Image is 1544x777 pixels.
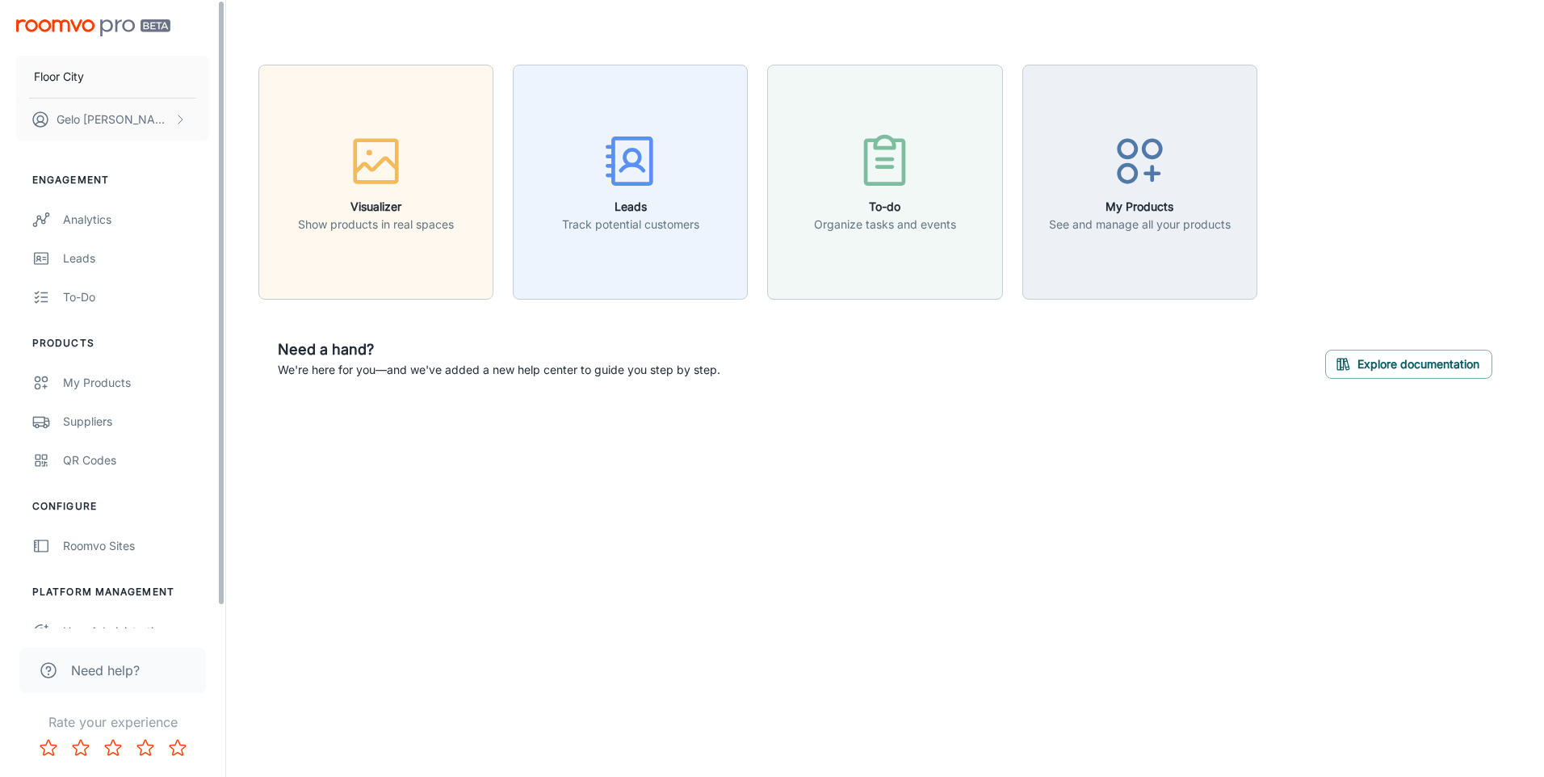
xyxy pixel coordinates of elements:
button: LeadsTrack potential customers [513,65,748,300]
button: VisualizerShow products in real spaces [258,65,493,300]
div: Suppliers [63,413,209,430]
button: Gelo [PERSON_NAME] [16,99,209,141]
a: LeadsTrack potential customers [513,173,748,189]
div: To-do [63,288,209,306]
h6: My Products [1049,198,1231,216]
button: Explore documentation [1325,350,1492,379]
div: My Products [63,374,209,392]
div: Leads [63,250,209,267]
div: Analytics [63,211,209,229]
a: My ProductsSee and manage all your products [1022,173,1257,189]
a: To-doOrganize tasks and events [767,173,1002,189]
button: To-doOrganize tasks and events [767,65,1002,300]
p: Organize tasks and events [814,216,956,233]
button: My ProductsSee and manage all your products [1022,65,1257,300]
p: Track potential customers [562,216,699,233]
img: Roomvo PRO Beta [16,19,170,36]
a: Explore documentation [1325,355,1492,372]
div: QR Codes [63,451,209,469]
h6: Visualizer [298,198,454,216]
p: Gelo [PERSON_NAME] [57,111,170,128]
p: See and manage all your products [1049,216,1231,233]
p: We're here for you—and we've added a new help center to guide you step by step. [278,361,720,379]
p: Floor City [34,68,84,86]
h6: Need a hand? [278,338,720,361]
p: Show products in real spaces [298,216,454,233]
h6: Leads [562,198,699,216]
h6: To-do [814,198,956,216]
button: Floor City [16,56,209,98]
